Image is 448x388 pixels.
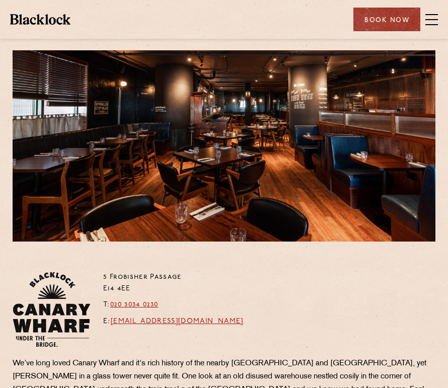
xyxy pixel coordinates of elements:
[353,8,420,31] div: Book Now
[13,272,91,347] img: BL_CW_Logo_Website.svg
[110,301,159,308] a: 020 3034 0230
[103,272,244,294] p: 5 Frobisher Passage E14 4EE
[10,14,70,24] img: BL_Textured_Logo-footer-cropped.svg
[103,316,244,328] p: E:
[111,318,244,325] a: [EMAIL_ADDRESS][DOMAIN_NAME]
[103,299,244,311] p: T:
